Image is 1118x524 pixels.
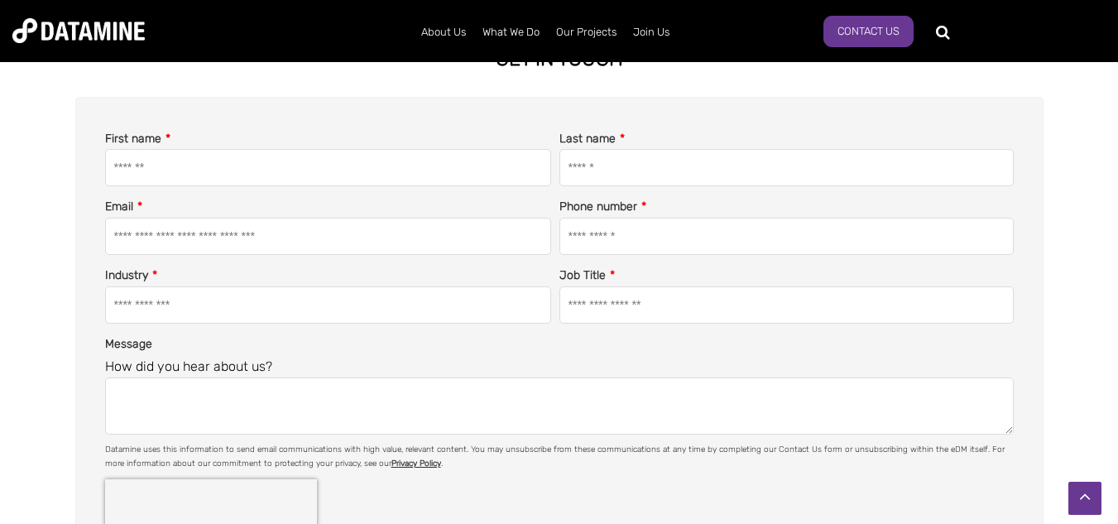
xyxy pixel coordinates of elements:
a: What We Do [474,11,548,54]
a: About Us [413,11,474,54]
img: Datamine [12,18,145,43]
span: Message [105,337,152,351]
a: Join Us [625,11,678,54]
legend: How did you hear about us? [105,355,1014,377]
a: Privacy Policy [391,459,441,469]
a: Contact Us [823,16,914,47]
span: Industry [105,268,148,282]
span: Job Title [559,268,606,282]
span: Last name [559,132,616,146]
span: Email [105,200,133,214]
span: Phone number [559,200,637,214]
p: Datamine uses this information to send email communications with high value, relevant content. Yo... [105,443,1014,471]
a: Our Projects [548,11,625,54]
strong: GET IN TOUCH [496,47,623,70]
span: First name [105,132,161,146]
